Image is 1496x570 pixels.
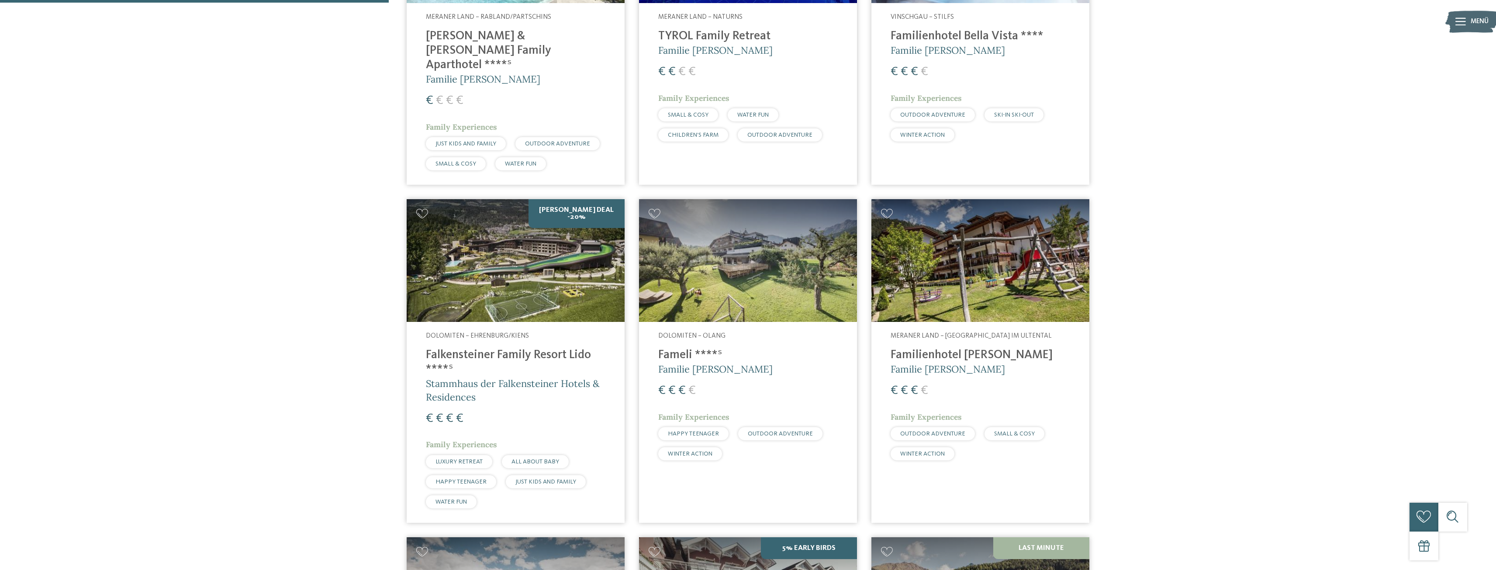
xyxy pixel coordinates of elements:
span: Family Experiences [426,122,497,132]
span: € [891,66,898,78]
span: HAPPY TEENAGER [668,431,719,437]
span: SKI-IN SKI-OUT [994,112,1034,118]
span: Family Experiences [426,439,497,449]
span: WATER FUN [435,499,467,505]
a: Familienhotels gesucht? Hier findet ihr die besten! Meraner Land – [GEOGRAPHIC_DATA] im Ultental ... [871,199,1089,523]
span: € [436,412,443,425]
span: € [678,66,686,78]
span: OUTDOOR ADVENTURE [900,112,965,118]
span: € [911,66,918,78]
span: Meraner Land – Rabland/Partschins [426,14,551,21]
span: OUTDOOR ADVENTURE [525,141,590,147]
span: Family Experiences [658,93,729,103]
span: € [426,94,433,107]
span: OUTDOOR ADVENTURE [748,431,813,437]
span: Familie [PERSON_NAME] [891,363,1005,375]
span: Meraner Land – Naturns [658,14,743,21]
span: € [436,94,443,107]
span: LUXURY RETREAT [435,459,483,465]
span: € [456,412,463,425]
span: OUTDOOR ADVENTURE [900,431,965,437]
span: € [921,66,928,78]
h4: Familienhotel Bella Vista **** [891,29,1070,44]
span: € [921,384,928,397]
span: Familie [PERSON_NAME] [426,73,540,85]
span: € [911,384,918,397]
span: € [456,94,463,107]
span: € [688,384,696,397]
span: Familie [PERSON_NAME] [891,44,1005,56]
span: Dolomiten – Ehrenburg/Kiens [426,332,529,339]
img: Familienhotels gesucht? Hier findet ihr die besten! [407,199,625,322]
a: Familienhotels gesucht? Hier findet ihr die besten! Dolomiten – Olang Fameli ****ˢ Familie [PERSO... [639,199,857,523]
span: € [658,66,666,78]
span: ALL ABOUT BABY [511,459,559,465]
span: WATER FUN [737,112,769,118]
span: HAPPY TEENAGER [435,479,487,485]
span: Family Experiences [891,93,962,103]
h4: Falkensteiner Family Resort Lido ****ˢ [426,348,605,377]
img: Familienhotels gesucht? Hier findet ihr die besten! [871,199,1089,322]
span: JUST KIDS AND FAMILY [515,479,576,485]
span: WINTER ACTION [900,132,945,138]
span: Stammhaus der Falkensteiner Hotels & Residences [426,377,599,403]
span: € [446,412,453,425]
span: Family Experiences [891,412,962,422]
span: € [688,66,696,78]
span: WINTER ACTION [900,451,945,457]
span: SMALL & COSY [435,161,476,167]
span: € [658,384,666,397]
span: Familie [PERSON_NAME] [658,44,773,56]
span: € [668,66,676,78]
span: SMALL & COSY [994,431,1035,437]
span: € [901,66,908,78]
span: JUST KIDS AND FAMILY [435,141,496,147]
span: € [891,384,898,397]
span: € [678,384,686,397]
span: € [901,384,908,397]
a: Familienhotels gesucht? Hier findet ihr die besten! [PERSON_NAME] Deal -20% Dolomiten – Ehrenburg... [407,199,625,523]
h4: Familienhotel [PERSON_NAME] [891,348,1070,363]
span: Familie [PERSON_NAME] [658,363,773,375]
span: Dolomiten – Olang [658,332,726,339]
span: Family Experiences [658,412,729,422]
span: € [668,384,676,397]
span: CHILDREN’S FARM [668,132,719,138]
h4: [PERSON_NAME] & [PERSON_NAME] Family Aparthotel ****ˢ [426,29,605,73]
span: OUTDOOR ADVENTURE [747,132,812,138]
span: € [426,412,433,425]
span: SMALL & COSY [668,112,708,118]
img: Familienhotels gesucht? Hier findet ihr die besten! [639,199,857,322]
span: WATER FUN [505,161,536,167]
span: € [446,94,453,107]
span: Vinschgau – Stilfs [891,14,954,21]
span: WINTER ACTION [668,451,712,457]
span: Meraner Land – [GEOGRAPHIC_DATA] im Ultental [891,332,1052,339]
h4: TYROL Family Retreat [658,29,838,44]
